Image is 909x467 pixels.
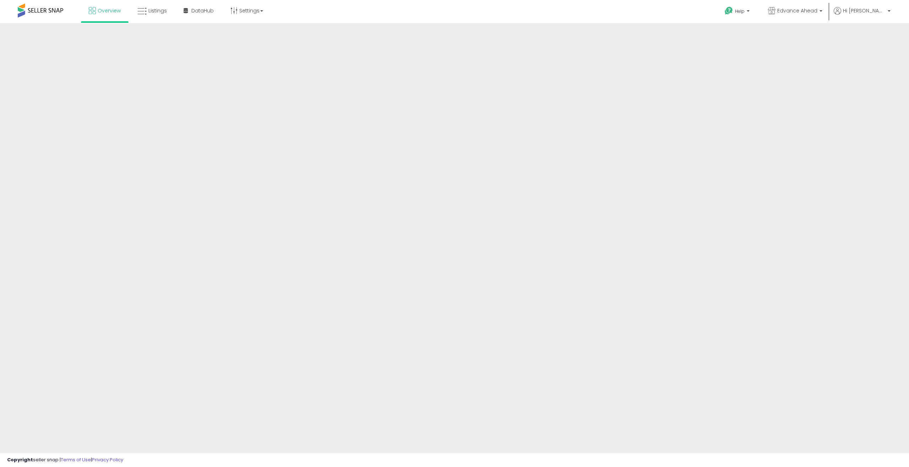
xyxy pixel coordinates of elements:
[735,8,745,14] span: Help
[777,7,817,14] span: Edvance Ahead
[191,7,214,14] span: DataHub
[719,1,757,23] a: Help
[843,7,886,14] span: Hi [PERSON_NAME]
[98,7,121,14] span: Overview
[724,6,733,15] i: Get Help
[148,7,167,14] span: Listings
[834,7,891,23] a: Hi [PERSON_NAME]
